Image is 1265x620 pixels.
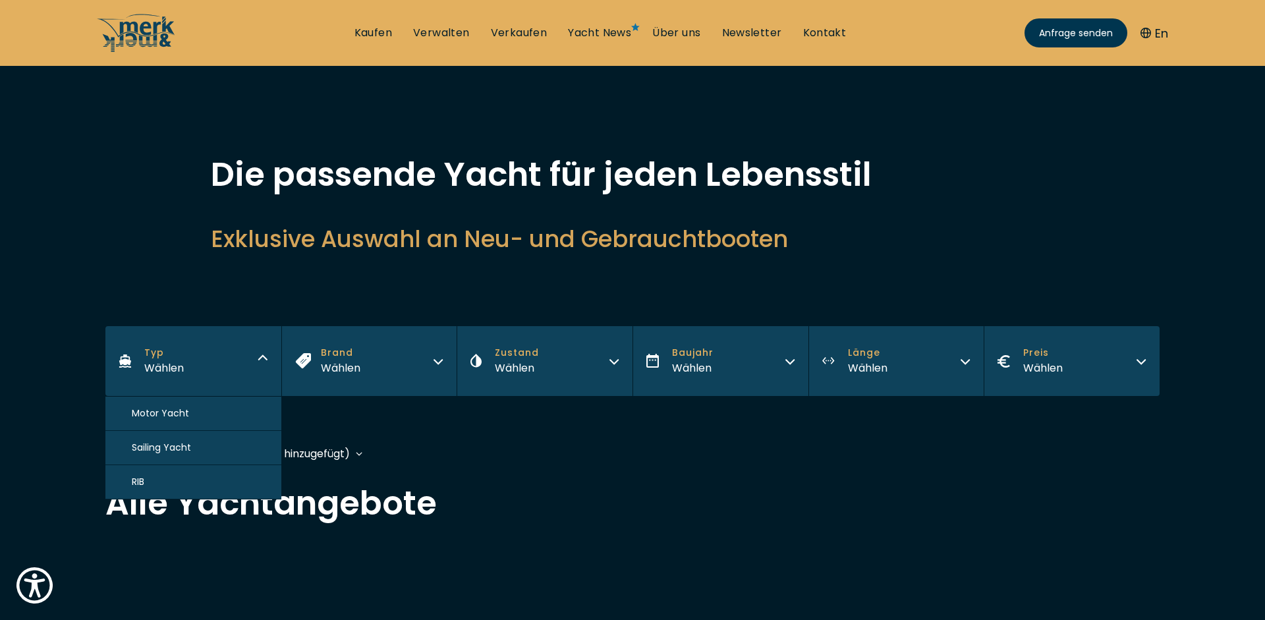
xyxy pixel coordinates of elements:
a: Anfrage senden [1025,18,1127,47]
a: Newsletter [722,26,782,40]
a: Yacht News [568,26,631,40]
a: Über uns [652,26,700,40]
span: Länge [848,346,887,360]
button: ZustandWählen [457,326,632,396]
h2: Alle Yachtangebote [105,487,1160,520]
button: LängeWählen [808,326,984,396]
button: BrandWählen [281,326,457,396]
button: BaujahrWählen [632,326,808,396]
span: RIB [132,475,144,489]
a: Verwalten [413,26,470,40]
span: Preis [1023,346,1063,360]
button: TypWählen [105,326,281,396]
div: Wählen [495,360,539,376]
h2: Exklusive Auswahl an Neu- und Gebrauchtbooten [211,223,1054,255]
div: Wählen [144,360,184,376]
div: Wählen [321,360,360,376]
a: Verkaufen [491,26,548,40]
button: RIB [105,465,281,499]
span: Anfrage senden [1039,26,1113,40]
span: Motor Yacht [132,407,189,420]
button: Show Accessibility Preferences [13,564,56,607]
a: Kontakt [803,26,847,40]
button: En [1140,24,1168,42]
div: Wählen [1023,360,1063,376]
button: Motor Yacht [105,397,281,431]
span: Typ [144,346,184,360]
span: Brand [321,346,360,360]
span: Sailing Yacht [132,441,191,455]
button: PreisWählen [984,326,1160,396]
h1: Die passende Yacht für jeden Lebensstil [211,158,1054,191]
div: Wählen [848,360,887,376]
span: Baujahr [672,346,714,360]
a: Kaufen [354,26,392,40]
div: Wählen [672,360,714,376]
button: Sailing Yacht [105,431,281,465]
span: Zustand [495,346,539,360]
